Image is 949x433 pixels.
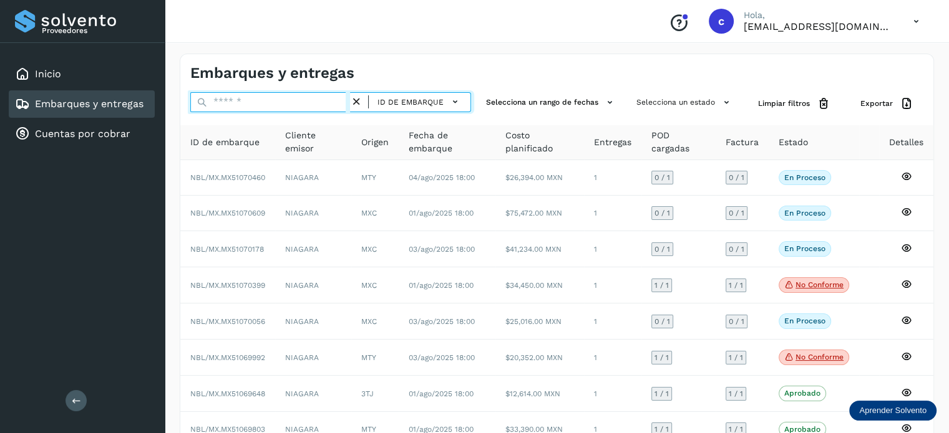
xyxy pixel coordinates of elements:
td: $25,016.00 MXN [495,303,584,339]
span: POD cargadas [651,129,706,155]
td: 1 [584,196,641,231]
span: Detalles [889,136,923,149]
span: 0 / 1 [729,245,744,253]
td: $41,234.00 MXN [495,231,584,267]
div: Aprender Solvento [849,401,937,421]
td: NIAGARA [275,340,351,376]
span: 03/ago/2025 18:00 [409,317,475,326]
span: Estado [779,136,808,149]
span: 0 / 1 [655,209,670,217]
span: NBL/MX.MX51070460 [190,173,265,182]
p: No conforme [796,353,844,361]
span: 0 / 1 [729,174,744,181]
p: En proceso [784,173,825,182]
td: 1 [584,160,641,196]
td: $26,394.00 MXN [495,160,584,196]
td: MXC [351,196,399,231]
span: 04/ago/2025 18:00 [409,173,475,182]
span: 03/ago/2025 18:00 [409,245,475,254]
p: En proceso [784,316,825,325]
button: Selecciona un rango de fechas [481,92,621,113]
td: $12,614.00 MXN [495,376,584,411]
td: $20,352.00 MXN [495,340,584,376]
button: ID de embarque [374,93,465,111]
p: En proceso [784,209,825,217]
td: 1 [584,267,641,304]
span: 01/ago/2025 18:00 [409,389,474,398]
span: Exportar [860,98,893,109]
span: 01/ago/2025 18:00 [409,209,474,217]
p: Aprobado [784,389,820,397]
span: NBL/MX.MX51069992 [190,353,265,362]
span: ID de embarque [190,136,260,149]
span: 1 / 1 [655,426,669,433]
div: Inicio [9,60,155,88]
span: 01/ago/2025 18:00 [409,281,474,290]
span: 1 / 1 [655,390,669,397]
span: 0 / 1 [655,318,670,325]
td: 1 [584,303,641,339]
p: En proceso [784,244,825,253]
td: MTY [351,340,399,376]
span: Fecha de embarque [409,129,485,155]
td: NIAGARA [275,267,351,304]
span: Factura [726,136,759,149]
td: 1 [584,231,641,267]
td: MXC [351,267,399,304]
span: 1 / 1 [729,426,743,433]
div: Embarques y entregas [9,90,155,118]
span: NBL/MX.MX51070056 [190,317,265,326]
td: NIAGARA [275,303,351,339]
a: Inicio [35,68,61,80]
span: Entregas [594,136,631,149]
span: Cliente emisor [285,129,341,155]
span: NBL/MX.MX51070178 [190,245,264,254]
span: Costo planificado [505,129,574,155]
span: Origen [361,136,389,149]
a: Embarques y entregas [35,98,144,110]
button: Selecciona un estado [631,92,738,113]
span: NBL/MX.MX51069648 [190,389,265,398]
p: Proveedores [42,26,150,35]
span: 03/ago/2025 18:00 [409,353,475,362]
td: NIAGARA [275,376,351,411]
td: $34,450.00 MXN [495,267,584,304]
p: cuentasespeciales8_met@castores.com.mx [744,21,893,32]
p: No conforme [796,280,844,289]
span: ID de embarque [377,97,444,108]
span: 1 / 1 [729,282,743,289]
td: 1 [584,376,641,411]
td: 3TJ [351,376,399,411]
h4: Embarques y entregas [190,64,354,82]
span: NBL/MX.MX51070399 [190,281,265,290]
button: Limpiar filtros [748,92,840,115]
p: Aprender Solvento [859,406,927,416]
td: MXC [351,231,399,267]
span: 1 / 1 [655,282,669,289]
td: NIAGARA [275,231,351,267]
td: $75,472.00 MXN [495,196,584,231]
span: 1 / 1 [729,390,743,397]
td: 1 [584,340,641,376]
span: 1 / 1 [729,354,743,361]
span: 0 / 1 [655,174,670,181]
span: NBL/MX.MX51070609 [190,209,265,217]
a: Cuentas por cobrar [35,128,130,140]
td: MTY [351,160,399,196]
span: 0 / 1 [729,209,744,217]
p: Hola, [744,10,893,21]
td: NIAGARA [275,160,351,196]
span: Limpiar filtros [758,98,810,109]
div: Cuentas por cobrar [9,120,155,148]
span: 0 / 1 [655,245,670,253]
button: Exportar [850,92,923,115]
td: NIAGARA [275,196,351,231]
td: MXC [351,303,399,339]
span: 0 / 1 [729,318,744,325]
span: 1 / 1 [655,354,669,361]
